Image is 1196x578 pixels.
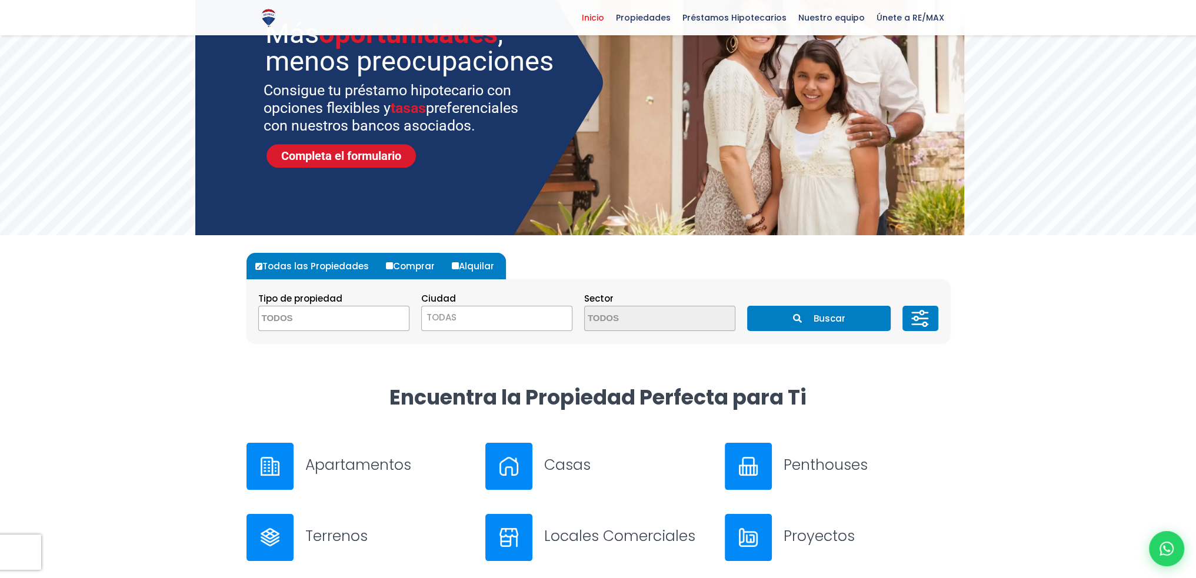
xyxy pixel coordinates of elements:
span: TODAS [421,306,572,331]
span: Propiedades [610,9,677,26]
textarea: Search [585,306,699,332]
span: Nuestro equipo [792,9,871,26]
h3: Proyectos [784,526,950,546]
label: Comprar [383,253,447,279]
span: TODAS [422,309,572,326]
h3: Penthouses [784,455,950,475]
span: Inicio [576,9,610,26]
input: Comprar [386,262,393,269]
a: Apartamentos [246,443,472,490]
input: Todas las Propiedades [255,263,262,270]
strong: Encuentra la Propiedad Perfecta para Ti [389,383,807,412]
label: Todas las Propiedades [252,253,381,279]
span: Tipo de propiedad [258,292,342,305]
input: Alquilar [452,262,459,269]
a: Locales Comerciales [485,514,711,561]
a: Proyectos [725,514,950,561]
textarea: Search [259,306,373,332]
h3: Apartamentos [305,455,472,475]
img: Logo de REMAX [258,8,279,28]
a: Terrenos [246,514,472,561]
span: TODAS [427,311,457,323]
h3: Locales Comerciales [544,526,711,546]
a: Penthouses [725,443,950,490]
label: Alquilar [449,253,506,279]
a: Casas [485,443,711,490]
span: Ciudad [421,292,456,305]
h3: Casas [544,455,711,475]
h3: Terrenos [305,526,472,546]
button: Buscar [747,306,891,331]
span: Préstamos Hipotecarios [677,9,792,26]
span: Sector [584,292,614,305]
span: Únete a RE/MAX [871,9,950,26]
